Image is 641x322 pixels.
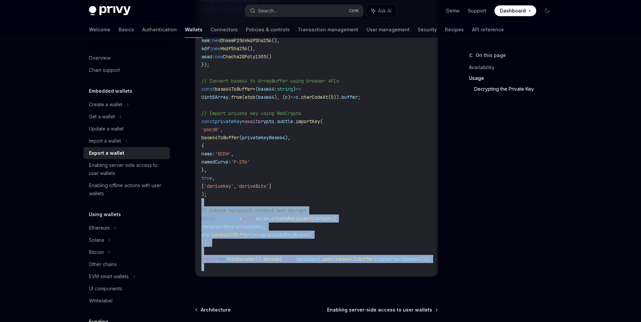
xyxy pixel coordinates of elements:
a: Overview [84,52,170,64]
span: : [274,86,277,92]
span: base64 [258,94,274,100]
span: , [212,175,215,181]
a: Policies & controls [246,22,290,38]
span: base64ToBuffer [215,86,253,92]
span: ( [320,118,323,124]
span: ), ( [274,94,285,100]
span: open [323,256,333,262]
span: () [266,54,271,60]
span: return [201,256,218,262]
span: ( [242,94,245,100]
a: Basics [119,22,134,38]
span: importKey [296,118,320,124]
span: ({ [331,215,336,222]
span: new [212,46,220,52]
span: true [201,175,212,181]
span: , [231,151,234,157]
span: Ask AI [378,7,391,14]
span: Uint8Array [201,94,228,100]
a: Whitelabel [84,295,170,307]
a: User management [366,22,410,38]
h5: Embedded wallets [89,87,132,95]
span: crypto [258,118,274,124]
div: UI components [89,285,122,293]
span: }); [201,240,210,246]
button: Toggle dark mode [542,5,552,16]
button: Ask AI [366,5,396,17]
div: Ethereum [89,224,110,232]
span: , [220,126,223,133]
a: Recipes [445,22,464,38]
span: recipientKey: [201,224,236,230]
img: dark logo [89,6,131,16]
a: UI components [84,283,170,295]
a: Export a wallet [84,147,170,159]
h5: Using wallets [89,210,121,218]
span: new [218,256,226,262]
span: Ctrl K [349,8,359,13]
div: Overview [89,54,110,62]
span: ) [293,86,296,92]
span: (), [247,46,255,52]
a: Connectors [211,22,238,38]
a: Dashboard [494,5,536,16]
span: atob [245,94,255,100]
div: Search... [258,7,277,15]
span: [ [201,183,204,189]
div: Solana [89,236,104,244]
span: ))); [420,256,430,262]
span: base64ToBuffer [201,135,239,141]
span: ( [239,135,242,141]
span: { [201,143,204,149]
span: DhkemP256HkdfSha256 [220,37,271,43]
a: Enabling server-side access to user wallets [327,306,437,313]
span: 'P-256' [231,159,250,165]
span: from [231,94,242,100]
a: Security [418,22,437,38]
div: Enabling server-side access to user wallets [89,161,166,177]
span: ( [280,256,282,262]
span: 0 [331,94,333,100]
span: 'deriveBits' [236,183,269,189]
span: TextDecoder [226,256,255,262]
span: = [239,215,242,222]
a: Support [468,7,486,14]
span: ciphertextBase64 [377,256,420,262]
span: . [228,94,231,100]
span: . [293,118,296,124]
div: Chain support [89,66,120,74]
div: Import a wallet [89,137,121,145]
span: await [282,256,296,262]
span: . [269,215,271,222]
span: ); [201,191,207,197]
a: Authentication [142,22,177,38]
span: enc: [201,232,212,238]
button: Search...CtrlK [245,5,363,17]
span: ( [255,94,258,100]
span: Architecture [201,306,231,313]
span: . [274,118,277,124]
span: 'pkcs8' [201,126,220,133]
a: Availability [469,62,558,73]
span: recipient [215,215,239,222]
span: ] [269,183,271,189]
span: namedCurve: [201,159,231,165]
span: buffer [342,94,358,100]
span: encapsulatedKeyBase64 [253,232,309,238]
span: // Import private key using WebCrypto [201,110,301,116]
span: ( [328,94,331,100]
span: await [242,215,255,222]
span: = [242,118,245,124]
span: ( [374,256,377,262]
a: Architecture [196,306,231,313]
div: Whitelabel [89,297,113,305]
span: Chacha20Poly1305 [223,54,266,60]
span: privateKey [215,118,242,124]
div: Enabling offline actions with user wallets [89,181,166,198]
a: Transaction management [298,22,358,38]
a: Wallets [185,22,202,38]
a: API reference [472,22,504,38]
span: } [201,264,204,270]
span: ( [250,232,253,238]
span: => [290,94,296,100]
